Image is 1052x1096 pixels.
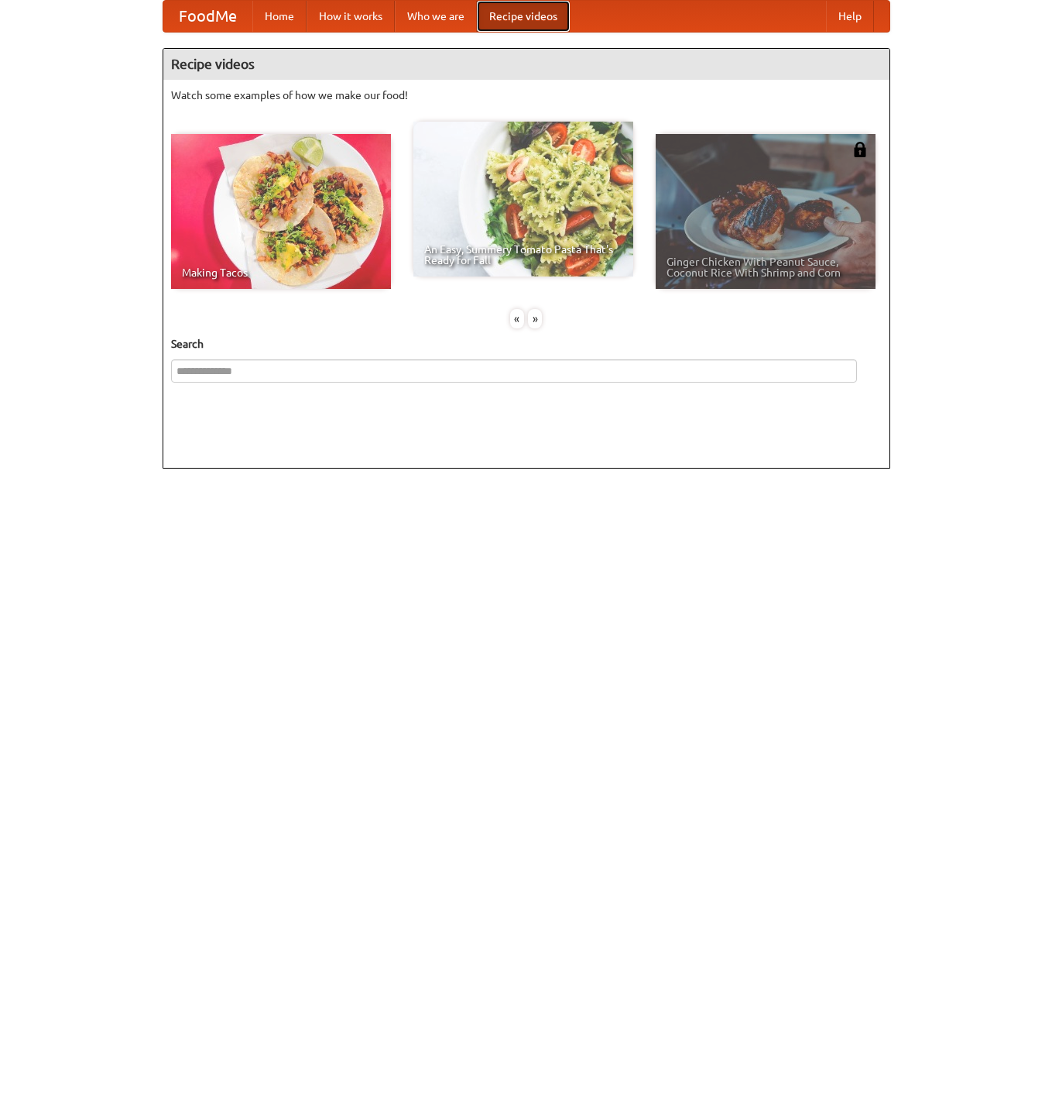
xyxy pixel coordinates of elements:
p: Watch some examples of how we make our food! [171,88,882,103]
span: An Easy, Summery Tomato Pasta That's Ready for Fall [424,244,622,266]
h5: Search [171,336,882,352]
div: « [510,309,524,328]
a: How it works [307,1,395,32]
a: FoodMe [163,1,252,32]
a: Home [252,1,307,32]
span: Making Tacos [182,267,380,278]
a: Who we are [395,1,477,32]
h4: Recipe videos [163,49,889,80]
a: Help [826,1,874,32]
div: » [528,309,542,328]
a: An Easy, Summery Tomato Pasta That's Ready for Fall [413,122,633,277]
a: Making Tacos [171,134,391,289]
img: 483408.png [852,142,868,157]
a: Recipe videos [477,1,570,32]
